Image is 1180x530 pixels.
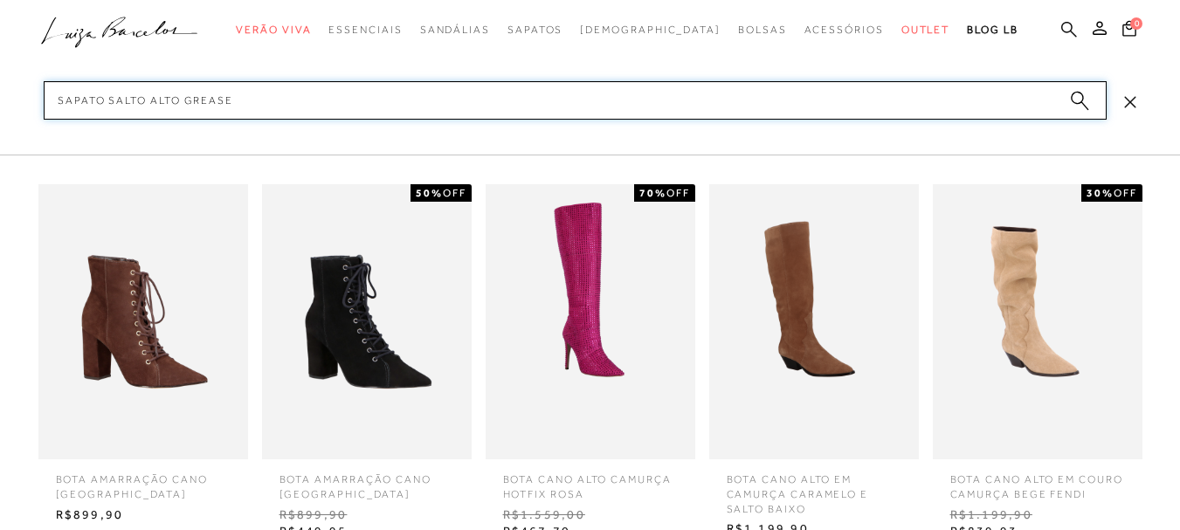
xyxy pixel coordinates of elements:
span: R$899,90 [43,502,244,528]
a: categoryNavScreenReaderText [507,14,562,46]
span: Bota cano alto camurça hotfix rosa [490,459,691,502]
span: BOTA CANO ALTO EM COURO CAMURÇA BEGE FENDI [937,459,1138,502]
a: BLOG LB [967,14,1018,46]
span: Outlet [901,24,950,36]
span: R$899,90 [266,502,467,528]
strong: 70% [639,187,666,199]
img: Bota cano alto camurça hotfix rosa [486,184,695,459]
span: Sapatos [507,24,562,36]
span: Sandálias [420,24,490,36]
span: Acessórios [804,24,884,36]
span: BOTA AMARRAÇÃO CANO [GEOGRAPHIC_DATA] [266,459,467,502]
a: categoryNavScreenReaderText [328,14,402,46]
span: BOTA AMARRAÇÃO CANO [GEOGRAPHIC_DATA] [43,459,244,502]
a: categoryNavScreenReaderText [901,14,950,46]
span: BLOG LB [967,24,1018,36]
button: 0 [1117,19,1142,43]
a: noSubCategoriesText [580,14,721,46]
span: BOTA CANO ALTO EM CAMURÇA CARAMELO E SALTO BAIXO [714,459,914,516]
span: R$1.199,90 [937,502,1138,528]
img: BOTA AMARRAÇÃO CANO BAIXO SALTO ALTO PRETO [262,184,472,459]
strong: 30% [1087,187,1114,199]
strong: 50% [416,187,443,199]
span: R$1.559,00 [490,502,691,528]
a: categoryNavScreenReaderText [804,14,884,46]
img: BOTA CANO ALTO EM COURO CAMURÇA BEGE FENDI [933,184,1142,459]
span: Verão Viva [236,24,311,36]
a: categoryNavScreenReaderText [420,14,490,46]
span: 0 [1130,17,1142,30]
img: BOTA CANO ALTO EM CAMURÇA CARAMELO E SALTO BAIXO [709,184,919,459]
span: Essenciais [328,24,402,36]
span: OFF [666,187,690,199]
input: Buscar. [44,81,1107,120]
a: BOTA AMARRAÇÃO CANO BAIXO SALTO ALTO CAFÉ BOTA AMARRAÇÃO CANO [GEOGRAPHIC_DATA] R$899,90 [34,184,252,527]
span: [DEMOGRAPHIC_DATA] [580,24,721,36]
a: categoryNavScreenReaderText [738,14,787,46]
span: OFF [1114,187,1137,199]
a: categoryNavScreenReaderText [236,14,311,46]
span: Bolsas [738,24,787,36]
span: OFF [443,187,466,199]
img: BOTA AMARRAÇÃO CANO BAIXO SALTO ALTO CAFÉ [38,184,248,459]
